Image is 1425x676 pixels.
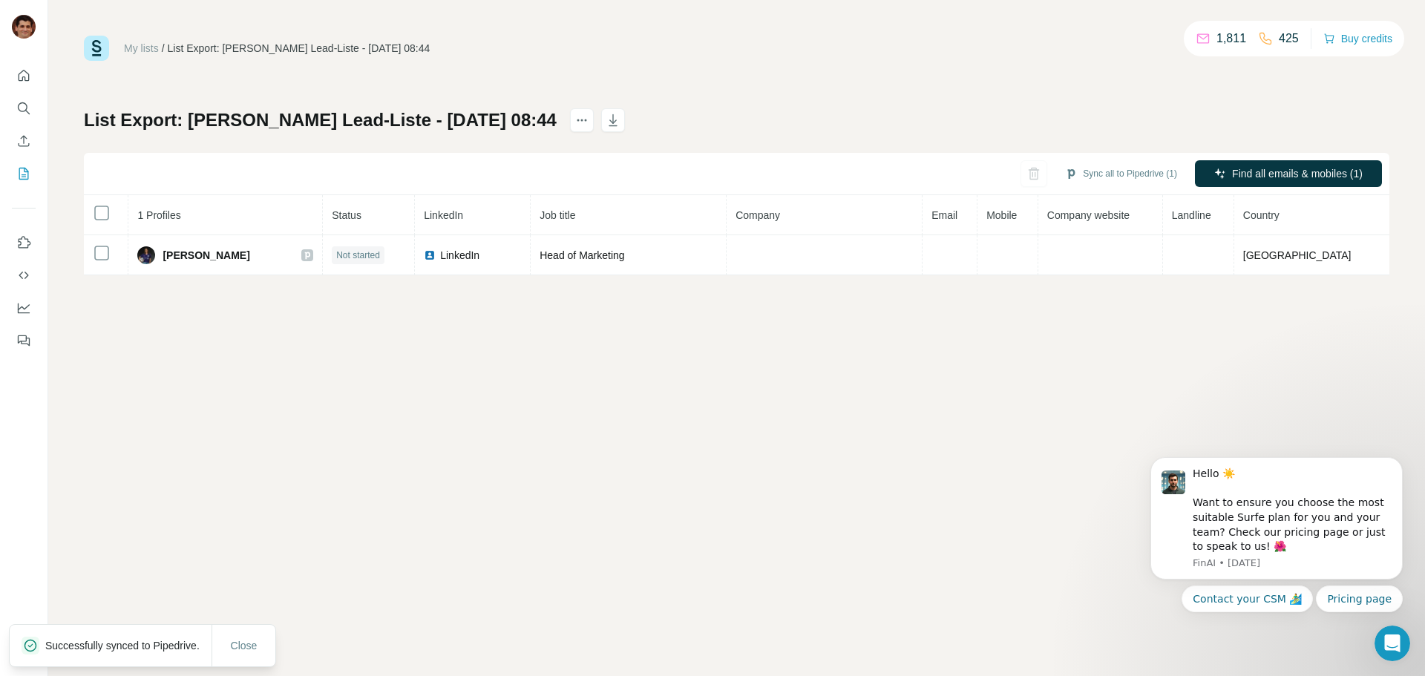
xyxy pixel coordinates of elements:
a: My lists [124,42,159,54]
span: Mobile [986,209,1017,221]
span: Email [931,209,957,221]
span: LinkedIn [440,248,479,263]
button: Sync all to Pipedrive (1) [1055,163,1187,185]
span: Status [332,209,361,221]
p: Successfully synced to Pipedrive. [45,638,212,653]
div: List Export: [PERSON_NAME] Lead-Liste - [DATE] 08:44 [168,41,430,56]
button: My lists [12,160,36,187]
span: Landline [1172,209,1211,221]
button: Use Surfe on LinkedIn [12,229,36,256]
button: Quick start [12,62,36,89]
span: Close [231,638,258,653]
span: Head of Marketing [540,249,624,261]
button: Dashboard [12,295,36,321]
button: Use Surfe API [12,262,36,289]
span: Not started [336,249,380,262]
button: Find all emails & mobiles (1) [1195,160,1382,187]
span: Company [736,209,780,221]
button: Feedback [12,327,36,354]
p: 1,811 [1216,30,1246,47]
img: Avatar [137,246,155,264]
span: 1 Profiles [137,209,180,221]
button: Enrich CSV [12,128,36,154]
span: Find all emails & mobiles (1) [1232,166,1363,181]
p: 425 [1279,30,1299,47]
iframe: Intercom notifications message [1128,408,1425,636]
img: Surfe Logo [84,36,109,61]
iframe: Intercom live chat [1375,626,1410,661]
span: Company website [1047,209,1130,221]
button: Close [220,632,268,659]
button: actions [570,108,594,132]
button: Buy credits [1323,28,1392,49]
span: LinkedIn [424,209,463,221]
img: LinkedIn logo [424,249,436,261]
span: Job title [540,209,575,221]
span: [PERSON_NAME] [163,248,249,263]
span: Country [1243,209,1280,221]
img: Avatar [12,15,36,39]
span: [GEOGRAPHIC_DATA] [1243,249,1352,261]
button: Search [12,95,36,122]
h1: List Export: [PERSON_NAME] Lead-Liste - [DATE] 08:44 [84,108,557,132]
li: / [162,41,165,56]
